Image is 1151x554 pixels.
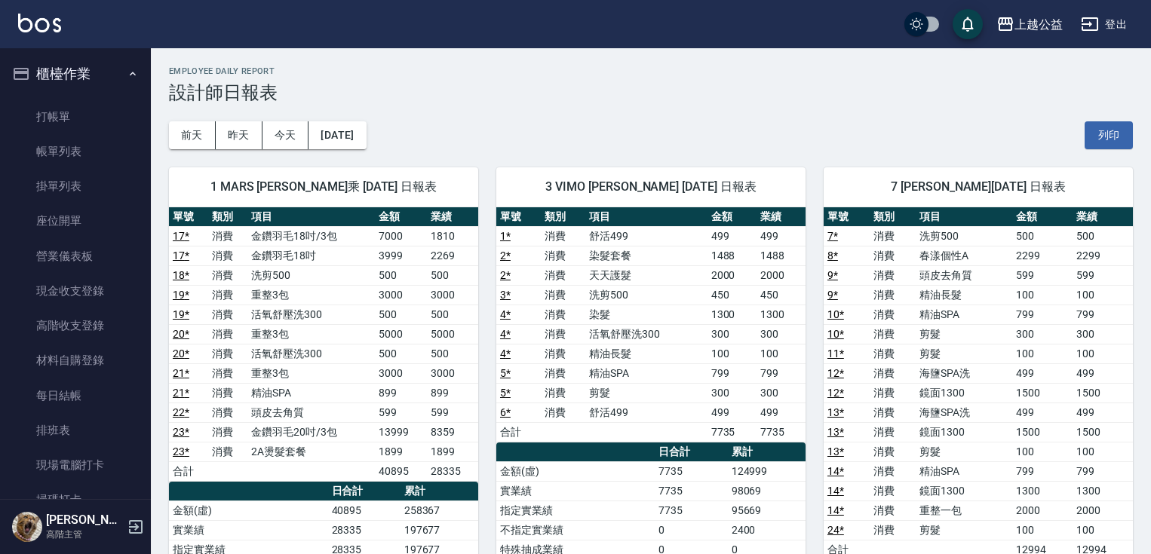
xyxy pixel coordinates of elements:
td: 消費 [208,442,247,461]
td: 124999 [728,461,806,481]
td: 消費 [870,344,916,363]
td: 40895 [375,461,426,481]
img: Person [12,512,42,542]
td: 799 [707,363,757,383]
a: 現金收支登錄 [6,274,145,308]
td: 1899 [427,442,478,461]
th: 累計 [728,442,806,462]
td: 3000 [375,285,426,305]
a: 每日結帳 [6,378,145,413]
td: 799 [1073,305,1133,324]
table: a dense table [496,207,806,442]
td: 消費 [208,285,247,305]
td: 消費 [208,363,247,383]
th: 單號 [496,207,541,227]
td: 消費 [870,285,916,305]
button: 櫃檯作業 [6,54,145,93]
td: 合計 [169,461,208,481]
td: 100 [1073,285,1133,305]
button: save [953,9,983,39]
td: 頭皮去角質 [247,402,375,422]
a: 高階收支登錄 [6,308,145,343]
td: 實業績 [169,520,328,540]
td: 合計 [496,422,541,442]
td: 消費 [208,344,247,363]
td: 499 [1012,402,1073,422]
a: 材料自購登錄 [6,343,145,378]
td: 3999 [375,246,426,265]
a: 座位開單 [6,204,145,238]
div: 上越公益 [1014,15,1063,34]
td: 1500 [1012,383,1073,402]
td: 剪髮 [916,442,1012,461]
th: 項目 [585,207,707,227]
td: 頭皮去角質 [916,265,1012,285]
td: 消費 [870,422,916,442]
td: 98069 [728,481,806,500]
td: 100 [1073,442,1133,461]
td: 消費 [208,324,247,344]
td: 實業績 [496,481,655,500]
td: 精油長髮 [916,285,1012,305]
td: 300 [757,383,806,402]
th: 日合計 [328,482,401,501]
h2: Employee Daily Report [169,66,1133,76]
td: 活氧舒壓洗300 [585,324,707,344]
td: 金額(虛) [496,461,655,481]
td: 3000 [427,285,478,305]
td: 精油SPA [916,461,1012,481]
td: 精油SPA [247,383,375,402]
td: 重整一包 [916,500,1012,520]
td: 28335 [328,520,401,540]
td: 100 [707,344,757,363]
td: 消費 [870,324,916,344]
td: 7735 [655,481,727,500]
td: 0 [655,520,727,540]
td: 258367 [401,500,478,520]
td: 300 [1012,324,1073,344]
a: 打帳單 [6,99,145,134]
td: 消費 [541,246,585,265]
td: 599 [427,402,478,422]
td: 8359 [427,422,478,442]
td: 消費 [541,324,585,344]
td: 197677 [401,520,478,540]
td: 海鹽SPA洗 [916,363,1012,383]
a: 排班表 [6,413,145,448]
td: 消費 [870,520,916,540]
th: 類別 [208,207,247,227]
td: 300 [757,324,806,344]
th: 金額 [1012,207,1073,227]
button: 今天 [262,121,309,149]
td: 消費 [541,363,585,383]
td: 499 [757,226,806,246]
a: 營業儀表板 [6,239,145,274]
td: 染髮 [585,305,707,324]
button: 列印 [1085,121,1133,149]
td: 1500 [1073,383,1133,402]
td: 7735 [655,461,727,481]
td: 精油SPA [916,305,1012,324]
td: 洗剪500 [916,226,1012,246]
td: 1300 [1012,481,1073,500]
td: 40895 [328,500,401,520]
th: 金額 [707,207,757,227]
a: 掃碼打卡 [6,482,145,517]
td: 1899 [375,442,426,461]
td: 1500 [1073,422,1133,442]
td: 599 [1012,265,1073,285]
h3: 設計師日報表 [169,82,1133,103]
td: 2A燙髮套餐 [247,442,375,461]
th: 單號 [169,207,208,227]
td: 剪髮 [916,520,1012,540]
th: 類別 [541,207,585,227]
th: 項目 [247,207,375,227]
td: 鏡面1300 [916,422,1012,442]
td: 消費 [208,402,247,422]
td: 消費 [208,383,247,402]
button: 上越公益 [990,9,1069,40]
td: 499 [1073,402,1133,422]
td: 13999 [375,422,426,442]
td: 450 [707,285,757,305]
td: 重整3包 [247,324,375,344]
